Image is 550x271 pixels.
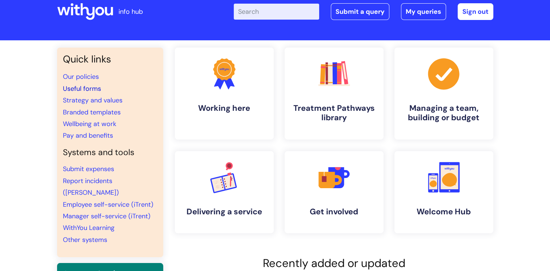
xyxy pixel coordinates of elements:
[63,53,157,65] h3: Quick links
[63,72,99,81] a: Our policies
[394,48,493,139] a: Managing a team, building or budget
[394,151,493,233] a: Welcome Hub
[285,151,384,233] a: Get involved
[63,223,115,232] a: WithYou Learning
[290,207,378,217] h4: Get involved
[331,3,389,20] a: Submit a query
[458,3,493,20] a: Sign out
[63,147,157,158] h4: Systems and tools
[63,200,153,209] a: Employee self-service (iTrent)
[234,4,319,20] input: Search
[400,104,487,123] h4: Managing a team, building or budget
[63,212,150,221] a: Manager self-service (iTrent)
[285,48,384,139] a: Treatment Pathways library
[175,48,274,139] a: Working here
[175,256,493,270] h2: Recently added or updated
[63,84,101,93] a: Useful forms
[400,207,487,217] h4: Welcome Hub
[63,120,116,128] a: Wellbeing at work
[63,165,114,173] a: Submit expenses
[181,207,268,217] h4: Delivering a service
[63,96,123,105] a: Strategy and values
[63,177,119,197] a: Report incidents ([PERSON_NAME])
[175,151,274,233] a: Delivering a service
[401,3,446,20] a: My queries
[63,235,107,244] a: Other systems
[63,108,121,117] a: Branded templates
[63,131,113,140] a: Pay and benefits
[234,3,493,20] div: | -
[181,104,268,113] h4: Working here
[119,6,143,17] p: info hub
[290,104,378,123] h4: Treatment Pathways library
